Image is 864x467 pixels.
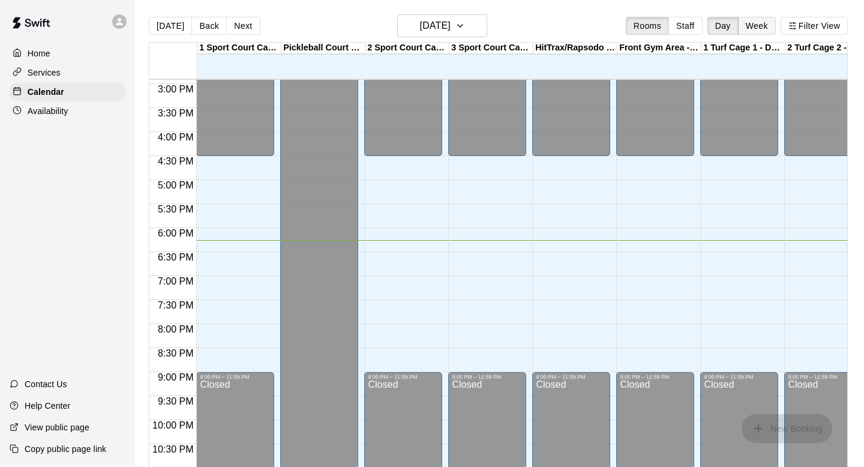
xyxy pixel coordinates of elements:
[420,17,451,34] h6: [DATE]
[617,43,701,54] div: Front Gym Area - [GEOGRAPHIC_DATA]
[155,348,197,358] span: 8:30 PM
[155,300,197,310] span: 7:30 PM
[197,43,281,54] div: 1 Sport Court Cage 1 - DOWNINGTOWN
[707,17,739,35] button: Day
[397,14,487,37] button: [DATE]
[25,443,106,455] p: Copy public page link
[10,44,125,62] a: Home
[28,67,61,79] p: Services
[536,374,588,380] div: 9:00 PM – 11:59 PM
[788,374,840,380] div: 9:00 PM – 11:59 PM
[28,47,50,59] p: Home
[10,83,125,101] a: Calendar
[226,17,260,35] button: Next
[191,17,227,35] button: Back
[200,374,252,380] div: 9:00 PM – 11:59 PM
[155,156,197,166] span: 4:30 PM
[25,421,89,433] p: View public page
[155,252,197,262] span: 6:30 PM
[155,324,197,334] span: 8:00 PM
[155,108,197,118] span: 3:30 PM
[149,420,196,430] span: 10:00 PM
[149,444,196,454] span: 10:30 PM
[149,17,192,35] button: [DATE]
[704,374,756,380] div: 9:00 PM – 11:59 PM
[155,84,197,94] span: 3:00 PM
[155,132,197,142] span: 4:00 PM
[533,43,617,54] div: HitTrax/Rapsodo Virtual Reality Rental Cage - 16'x35'
[742,423,832,433] span: You don't have the permission to add bookings
[452,374,504,380] div: 9:00 PM – 11:59 PM
[781,17,848,35] button: Filter View
[28,86,64,98] p: Calendar
[668,17,703,35] button: Staff
[155,276,197,286] span: 7:00 PM
[25,400,70,412] p: Help Center
[25,378,67,390] p: Contact Us
[155,396,197,406] span: 9:30 PM
[10,64,125,82] a: Services
[155,180,197,190] span: 5:00 PM
[368,374,420,380] div: 9:00 PM – 11:59 PM
[738,17,776,35] button: Week
[28,105,68,117] p: Availability
[449,43,533,54] div: 3 Sport Court Cage 3 - DOWNINGTOWN
[365,43,449,54] div: 2 Sport Court Cage 2 - DOWNINGTOWN
[626,17,669,35] button: Rooms
[10,102,125,120] a: Availability
[620,374,672,380] div: 9:00 PM – 11:59 PM
[701,43,785,54] div: 1 Turf Cage 1 - DOWNINGTOWN
[155,372,197,382] span: 9:00 PM
[281,43,365,54] div: Pickleball Court Rental
[155,204,197,214] span: 5:30 PM
[155,228,197,238] span: 6:00 PM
